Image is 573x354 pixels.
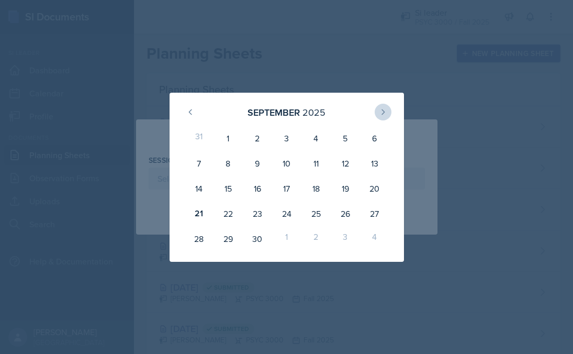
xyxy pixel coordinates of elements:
[214,126,243,151] div: 1
[360,151,389,176] div: 13
[243,126,272,151] div: 2
[272,151,301,176] div: 10
[272,176,301,201] div: 17
[272,126,301,151] div: 3
[360,201,389,226] div: 27
[272,226,301,251] div: 1
[331,126,360,151] div: 5
[214,176,243,201] div: 15
[243,226,272,251] div: 30
[184,126,214,151] div: 31
[302,105,325,119] div: 2025
[331,226,360,251] div: 3
[243,176,272,201] div: 16
[331,176,360,201] div: 19
[248,105,300,119] div: September
[331,151,360,176] div: 12
[272,201,301,226] div: 24
[243,201,272,226] div: 23
[301,176,331,201] div: 18
[184,151,214,176] div: 7
[214,151,243,176] div: 8
[360,226,389,251] div: 4
[184,176,214,201] div: 14
[301,126,331,151] div: 4
[301,226,331,251] div: 2
[301,201,331,226] div: 25
[214,201,243,226] div: 22
[331,201,360,226] div: 26
[184,226,214,251] div: 28
[214,226,243,251] div: 29
[301,151,331,176] div: 11
[360,176,389,201] div: 20
[360,126,389,151] div: 6
[243,151,272,176] div: 9
[184,201,214,226] div: 21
